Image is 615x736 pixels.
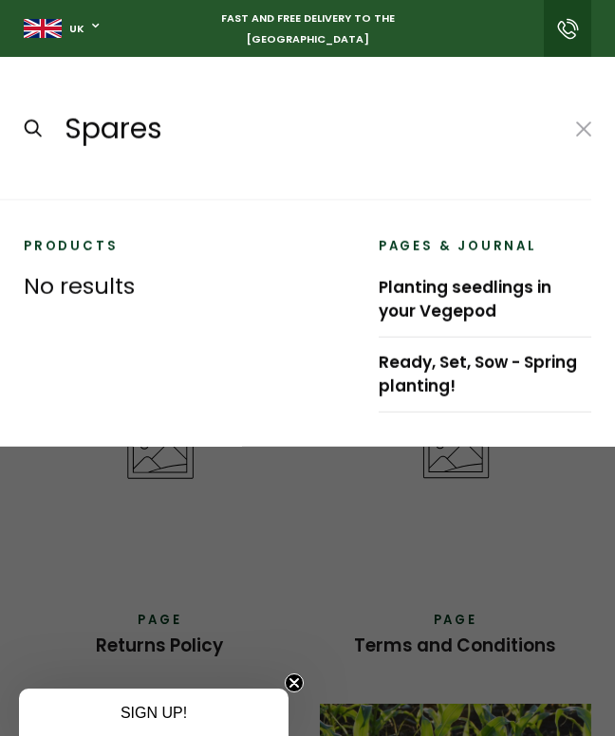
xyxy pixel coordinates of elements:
[69,21,84,37] a: UK
[24,19,62,38] img: gb_large.png
[19,689,289,736] div: SIGN UP!Close teaser
[379,338,591,413] a: Ready, Set, Sow - Spring planting!
[379,234,591,259] p: Pages & Journal
[285,673,304,692] button: Close teaser
[379,263,591,338] a: Planting seedlings in your Vegepod
[63,106,555,152] input: Search...
[24,234,355,259] p: Products
[121,705,187,721] span: SIGN UP!
[24,272,355,302] p: No results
